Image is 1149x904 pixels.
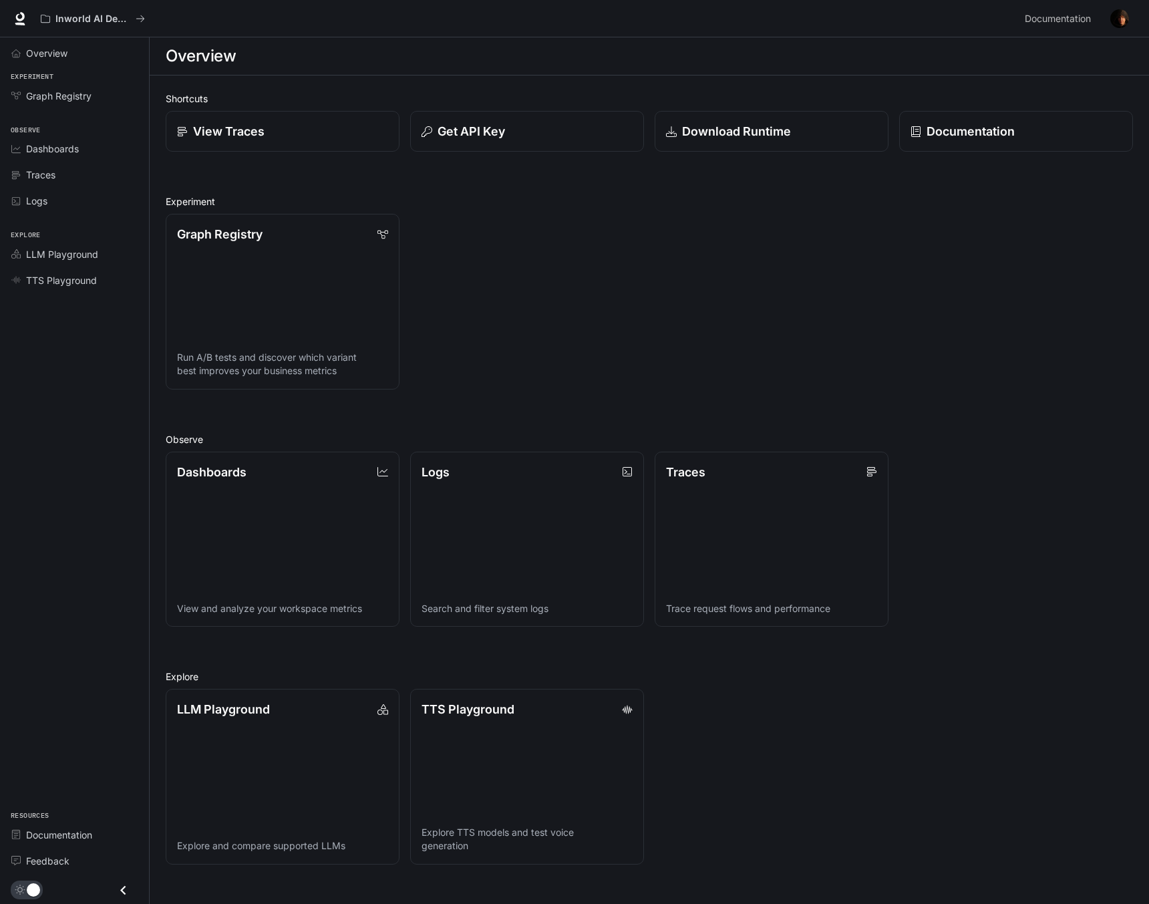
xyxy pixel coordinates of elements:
[26,247,98,261] span: LLM Playground
[410,452,644,627] a: LogsSearch and filter system logs
[26,854,69,868] span: Feedback
[422,700,514,718] p: TTS Playground
[5,823,144,847] a: Documentation
[26,194,47,208] span: Logs
[177,463,247,481] p: Dashboards
[177,700,270,718] p: LLM Playground
[410,689,644,865] a: TTS PlaygroundExplore TTS models and test voice generation
[5,243,144,266] a: LLM Playground
[422,602,633,615] p: Search and filter system logs
[5,41,144,65] a: Overview
[35,5,151,32] button: All workspaces
[26,828,92,842] span: Documentation
[26,89,92,103] span: Graph Registry
[1110,9,1129,28] img: User avatar
[5,849,144,873] a: Feedback
[108,877,138,904] button: Close drawer
[193,122,265,140] p: View Traces
[666,463,705,481] p: Traces
[5,189,144,212] a: Logs
[166,43,236,69] h1: Overview
[899,111,1133,152] a: Documentation
[422,826,633,853] p: Explore TTS models and test voice generation
[682,122,791,140] p: Download Runtime
[1019,5,1101,32] a: Documentation
[166,92,1133,106] h2: Shortcuts
[422,463,450,481] p: Logs
[410,111,644,152] button: Get API Key
[166,669,1133,684] h2: Explore
[927,122,1015,140] p: Documentation
[26,168,55,182] span: Traces
[5,84,144,108] a: Graph Registry
[438,122,505,140] p: Get API Key
[26,142,79,156] span: Dashboards
[166,111,399,152] a: View Traces
[27,882,40,897] span: Dark mode toggle
[5,137,144,160] a: Dashboards
[5,163,144,186] a: Traces
[166,194,1133,208] h2: Experiment
[655,111,888,152] a: Download Runtime
[55,13,130,25] p: Inworld AI Demos
[5,269,144,292] a: TTS Playground
[1025,11,1091,27] span: Documentation
[177,839,388,853] p: Explore and compare supported LLMs
[177,602,388,615] p: View and analyze your workspace metrics
[166,689,399,865] a: LLM PlaygroundExplore and compare supported LLMs
[166,452,399,627] a: DashboardsView and analyze your workspace metrics
[655,452,888,627] a: TracesTrace request flows and performance
[26,46,67,60] span: Overview
[177,351,388,378] p: Run A/B tests and discover which variant best improves your business metrics
[166,432,1133,446] h2: Observe
[666,602,877,615] p: Trace request flows and performance
[166,214,399,390] a: Graph RegistryRun A/B tests and discover which variant best improves your business metrics
[1106,5,1133,32] button: User avatar
[177,225,263,243] p: Graph Registry
[26,273,97,287] span: TTS Playground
